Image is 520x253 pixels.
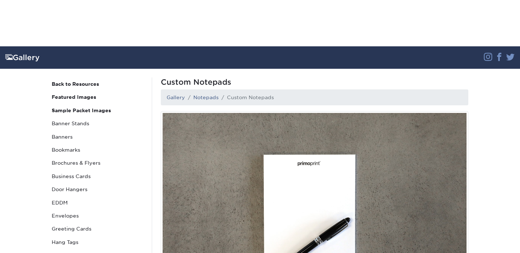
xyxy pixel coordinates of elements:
a: Back to Resources [49,77,146,90]
a: Banner Stands [49,117,146,130]
span: Custom Notepads [161,77,468,87]
a: Brochures & Flyers [49,156,146,169]
strong: Sample Packet Images [52,107,111,113]
a: Banners [49,130,146,143]
a: Business Cards [49,170,146,183]
a: Bookmarks [49,143,146,156]
a: Hang Tags [49,236,146,249]
a: Door Hangers [49,183,146,196]
a: EDDM [49,196,146,209]
a: Featured Images [49,90,146,104]
a: Sample Packet Images [49,104,146,117]
a: Envelopes [49,209,146,222]
a: Notepads [193,94,219,100]
a: Gallery [167,94,185,100]
li: Custom Notepads [219,94,274,101]
strong: Featured Images [52,94,96,100]
a: Greeting Cards [49,222,146,235]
